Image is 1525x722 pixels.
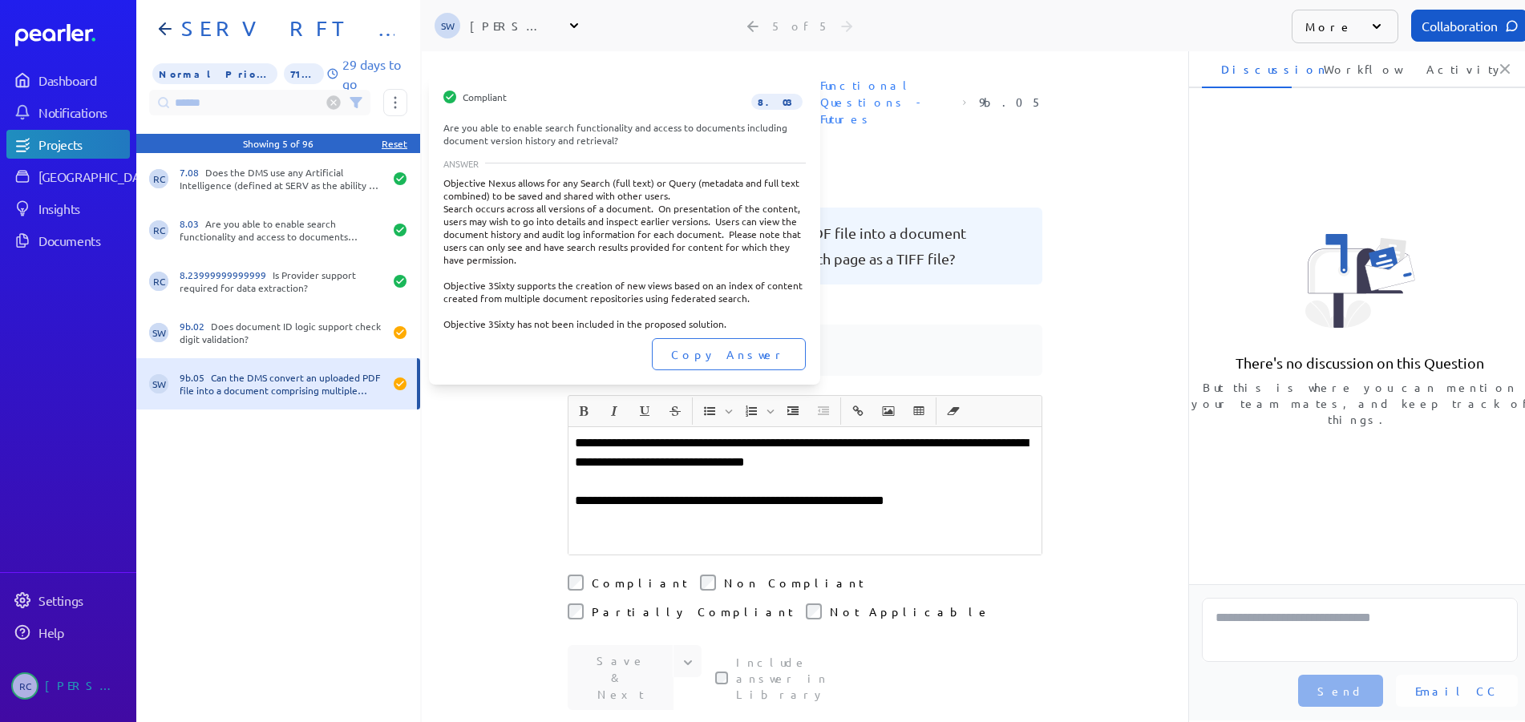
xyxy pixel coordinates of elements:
p: 29 days to go [342,54,407,93]
button: Insert Image [875,397,902,425]
button: Email CC [1396,675,1518,707]
div: Does the DMS use any Artificial Intelligence (defined at SERV as the ability of machines to perfo... [180,166,383,192]
span: Insert table [904,397,933,425]
span: Insert Unordered List [695,397,735,425]
span: Steve Whittington [149,323,168,342]
a: Settings [6,586,130,615]
button: Clear Formatting [940,397,967,425]
button: Italic [601,397,628,425]
span: Copy Answer [671,346,787,362]
span: Compliant [463,91,507,111]
h1: SERV RFT Response [175,16,394,42]
button: Increase Indent [779,397,807,425]
label: This checkbox controls whether your answer will be included in the Answer Library for future use [736,654,872,702]
div: Is Provider support required for data extraction? [180,268,383,294]
a: [GEOGRAPHIC_DATA] [6,162,130,191]
div: Dashboard [38,72,128,88]
li: Discussion [1202,50,1292,88]
span: Steve Whittington [435,13,460,38]
span: Steve Whittington [149,374,168,393]
span: Robert Craig [149,220,168,240]
div: [GEOGRAPHIC_DATA] [38,168,158,184]
p: There's no discussion on this Question [1236,353,1484,373]
span: 8.23999999999999 [180,268,273,281]
span: 9b.02 [180,320,211,333]
div: Settings [38,592,128,608]
div: Showing 5 of 96 [243,137,313,150]
button: Underline [631,397,658,425]
a: Projects [6,130,130,159]
span: 71% of Questions Completed [284,63,324,84]
span: Priority [152,63,277,84]
span: Robert Craig [149,272,168,291]
span: Robert Craig [11,672,38,700]
span: 7.08 [180,166,205,179]
div: Documents [38,232,128,248]
button: Insert link [844,397,872,425]
div: [PERSON_NAME] [470,18,550,34]
button: Bold [570,397,597,425]
span: 9b.05 [180,371,211,384]
span: Underline [630,397,659,425]
span: 8.03 [751,94,803,110]
a: Dashboard [15,24,130,46]
span: Send [1317,683,1364,699]
span: 8.03 [180,217,205,230]
a: Help [6,618,130,647]
div: Can the DMS convert an uploaded PDF file into a document comprising multiple pages saving each pa... [180,371,383,397]
div: Does document ID logic support check digit validation? [180,320,383,345]
span: Insert Image [874,397,903,425]
label: Partially Compliant [592,603,793,619]
span: Robert Craig [149,169,168,188]
span: ANSWER [443,159,479,168]
input: This checkbox controls whether your answer will be included in the Answer Library for future use [715,672,728,684]
span: Clear Formatting [939,397,968,425]
div: Are you able to enable search functionality and access to documents including document version hi... [443,121,806,147]
label: Non Compliant [724,575,864,591]
label: Not Applicable [830,603,990,619]
div: 5 of 5 [772,18,829,33]
div: Help [38,624,128,640]
a: RC[PERSON_NAME] [6,666,130,706]
div: Reset [382,137,407,150]
span: Insert Ordered List [737,397,777,425]
span: Italic [600,397,629,425]
div: Objective Nexus allows for any Search (full text) or Query (metadata and full text combined) to b... [443,176,806,330]
span: Email CC [1415,683,1499,699]
p: More [1305,18,1353,34]
button: Send [1298,675,1383,707]
li: Workflow [1305,50,1394,88]
span: Bold [569,397,598,425]
span: Section: Functional Questions - Futures [814,71,957,134]
button: Strike through [661,397,689,425]
button: Copy Answer [652,338,806,370]
a: Dashboard [6,66,130,95]
span: Reference Number: 9b.05 [973,87,1049,117]
div: Notifications [38,104,128,120]
label: Compliant [592,575,687,591]
div: Projects [38,136,128,152]
div: Are you able to enable search functionality and access to documents including document version hi... [180,217,383,243]
div: Insights [38,200,128,216]
div: [PERSON_NAME] [45,672,125,700]
span: Strike through [661,397,690,425]
button: Insert table [905,397,932,425]
a: Notifications [6,98,130,127]
li: Activity [1407,50,1497,88]
button: Insert Ordered List [738,397,765,425]
button: Insert Unordered List [696,397,723,425]
span: Document: SERVE - RTF Repsonse 202509.xlsx [561,71,724,134]
span: Decrease Indent [809,397,838,425]
a: Documents [6,226,130,255]
a: Insights [6,194,130,223]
